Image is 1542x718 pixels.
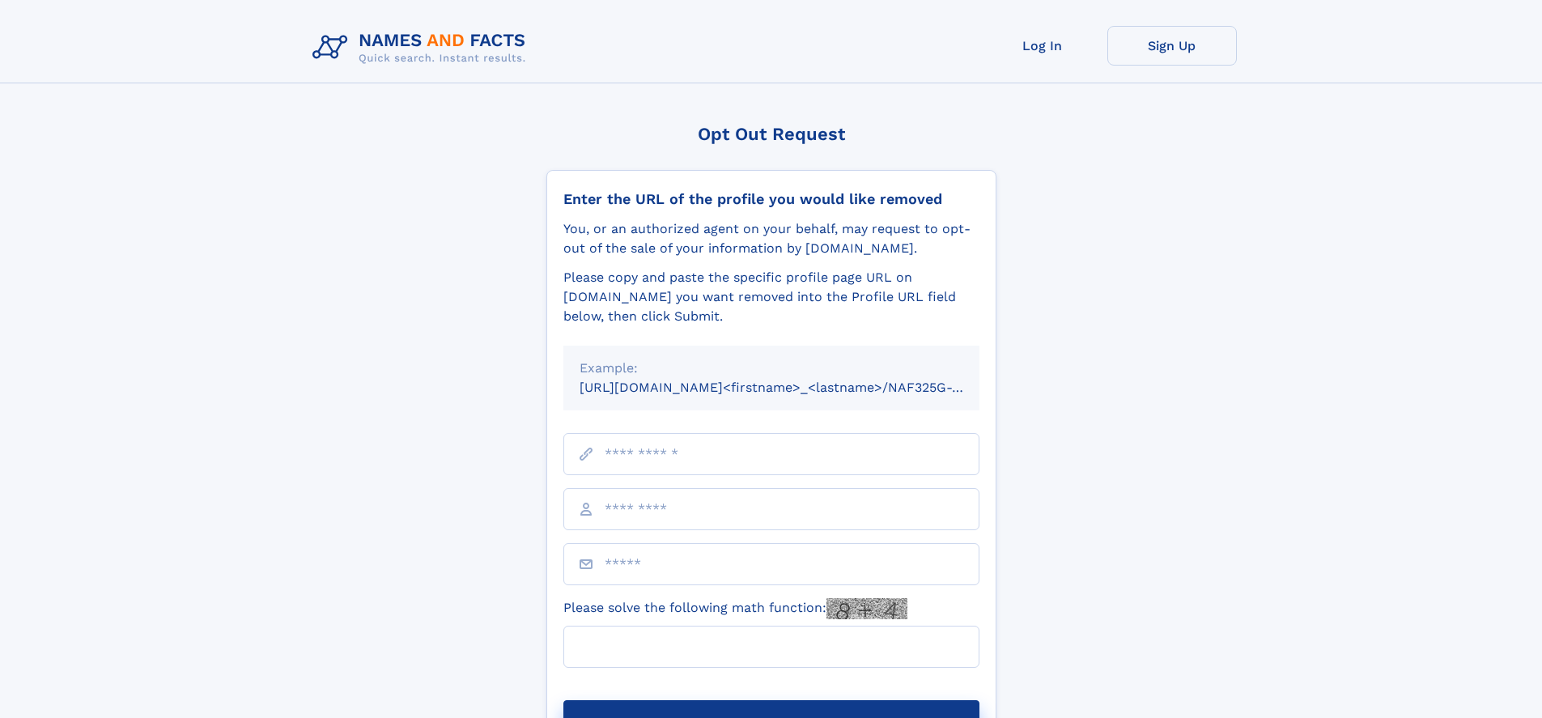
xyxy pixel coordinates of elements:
[563,219,979,258] div: You, or an authorized agent on your behalf, may request to opt-out of the sale of your informatio...
[563,598,907,619] label: Please solve the following math function:
[306,26,539,70] img: Logo Names and Facts
[546,124,996,144] div: Opt Out Request
[563,190,979,208] div: Enter the URL of the profile you would like removed
[978,26,1107,66] a: Log In
[580,359,963,378] div: Example:
[580,380,1010,395] small: [URL][DOMAIN_NAME]<firstname>_<lastname>/NAF325G-xxxxxxxx
[563,268,979,326] div: Please copy and paste the specific profile page URL on [DOMAIN_NAME] you want removed into the Pr...
[1107,26,1237,66] a: Sign Up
